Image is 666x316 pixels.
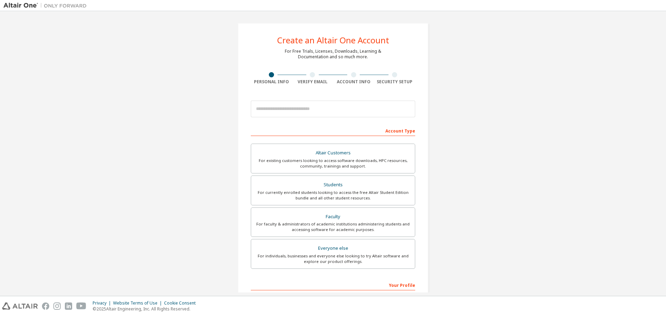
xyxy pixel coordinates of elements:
div: Personal Info [251,79,292,85]
div: Account Type [251,125,415,136]
div: Website Terms of Use [113,300,164,306]
div: Students [255,180,411,190]
img: altair_logo.svg [2,302,38,310]
img: Altair One [3,2,90,9]
img: facebook.svg [42,302,49,310]
div: Altair Customers [255,148,411,158]
div: Account Info [333,79,374,85]
div: Faculty [255,212,411,222]
div: For currently enrolled students looking to access the free Altair Student Edition bundle and all ... [255,190,411,201]
div: For Free Trials, Licenses, Downloads, Learning & Documentation and so much more. [285,49,381,60]
img: instagram.svg [53,302,61,310]
div: Create an Altair One Account [277,36,389,44]
div: For faculty & administrators of academic institutions administering students and accessing softwa... [255,221,411,232]
div: Privacy [93,300,113,306]
div: Your Profile [251,279,415,290]
div: Verify Email [292,79,333,85]
div: Everyone else [255,244,411,253]
div: For existing customers looking to access software downloads, HPC resources, community, trainings ... [255,158,411,169]
p: © 2025 Altair Engineering, Inc. All Rights Reserved. [93,306,200,312]
div: For individuals, businesses and everyone else looking to try Altair software and explore our prod... [255,253,411,264]
div: Cookie Consent [164,300,200,306]
div: Security Setup [374,79,416,85]
img: youtube.svg [76,302,86,310]
img: linkedin.svg [65,302,72,310]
